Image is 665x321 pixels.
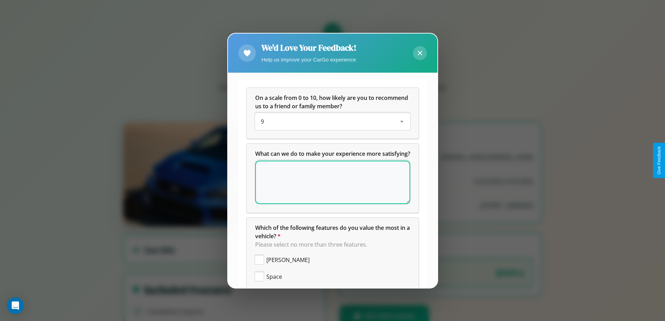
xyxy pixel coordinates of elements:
div: On a scale from 0 to 10, how likely are you to recommend us to a friend or family member? [255,113,410,130]
span: [PERSON_NAME] [266,256,310,264]
div: On a scale from 0 to 10, how likely are you to recommend us to a friend or family member? [247,88,419,138]
div: Open Intercom Messenger [7,297,24,314]
h5: On a scale from 0 to 10, how likely are you to recommend us to a friend or family member? [255,94,410,110]
span: What can we do to make your experience more satisfying? [255,150,410,158]
span: On a scale from 0 to 10, how likely are you to recommend us to a friend or family member? [255,94,409,110]
span: Please select no more than three features. [255,241,367,248]
p: Help us improve your CarGo experience [261,55,356,64]
span: Which of the following features do you value the most in a vehicle? [255,224,411,240]
div: Give Feedback [657,146,662,175]
span: Space [266,272,282,281]
h2: We'd Love Your Feedback! [261,42,356,53]
span: 9 [261,118,264,125]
